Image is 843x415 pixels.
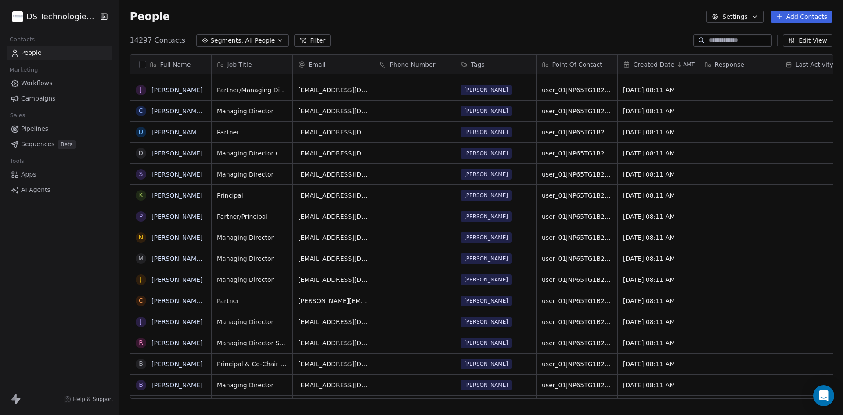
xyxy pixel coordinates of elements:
[64,396,113,403] a: Help & Support
[634,60,674,69] span: Created Date
[461,359,512,369] span: [PERSON_NAME]
[471,60,485,69] span: Tags
[455,55,536,74] div: Tags
[298,86,368,94] span: [EMAIL_ADDRESS][DOMAIN_NAME]
[542,275,612,284] span: user_01JNP65TG1B2QY91380CNYX56A
[298,381,368,390] span: [EMAIL_ADDRESS][DOMAIN_NAME]
[140,85,141,94] div: J
[461,169,512,180] span: [PERSON_NAME]
[699,55,780,74] div: Response
[151,213,202,220] a: [PERSON_NAME]
[217,275,287,284] span: Managing Director
[21,185,50,195] span: AI Agents
[461,338,512,348] span: [PERSON_NAME]
[58,140,76,149] span: Beta
[151,150,202,157] a: [PERSON_NAME]
[783,34,832,47] button: Edit View
[139,106,143,115] div: C
[160,60,191,69] span: Full Name
[139,359,143,368] div: B
[623,128,693,137] span: [DATE] 08:11 AM
[298,128,368,137] span: [EMAIL_ADDRESS][DOMAIN_NAME]
[374,55,455,74] div: Phone Number
[298,254,368,263] span: [EMAIL_ADDRESS][DOMAIN_NAME]
[623,254,693,263] span: [DATE] 08:11 AM
[542,381,612,390] span: user_01JNP65TG1B2QY91380CNYX56A
[298,275,368,284] span: [EMAIL_ADDRESS][DOMAIN_NAME]
[130,74,212,399] div: grid
[623,233,693,242] span: [DATE] 08:11 AM
[217,86,287,94] span: Partner/Managing Director
[139,212,142,221] div: P
[217,212,287,221] span: Partner/Principal
[6,33,39,46] span: Contacts
[151,234,202,241] a: [PERSON_NAME]
[7,137,112,152] a: SequencesBeta
[623,296,693,305] span: [DATE] 08:11 AM
[21,124,48,134] span: Pipelines
[151,108,285,115] a: [PERSON_NAME], PgMP, PMP, SAFe 6 Agilist
[21,170,36,179] span: Apps
[813,385,834,406] div: Open Intercom Messenger
[298,107,368,115] span: [EMAIL_ADDRESS][DOMAIN_NAME]
[542,296,612,305] span: user_01JNP65TG1B2QY91380CNYX56A
[151,276,202,283] a: [PERSON_NAME]
[6,63,42,76] span: Marketing
[151,255,245,262] a: [PERSON_NAME], PMP, CTBME
[217,381,287,390] span: Managing Director
[542,233,612,242] span: user_01JNP65TG1B2QY91380CNYX56A
[771,11,832,23] button: Add Contacts
[138,233,143,242] div: N
[217,107,287,115] span: Managing Director
[210,36,243,45] span: Segments:
[298,296,368,305] span: [PERSON_NAME][EMAIL_ADDRESS][DOMAIN_NAME]
[623,170,693,179] span: [DATE] 08:11 AM
[245,36,275,45] span: All People
[298,170,368,179] span: [EMAIL_ADDRESS][DOMAIN_NAME]
[542,86,612,94] span: user_01JNP65TG1B2QY91380CNYX56A
[151,339,202,346] a: [PERSON_NAME]
[212,55,292,74] div: Job Title
[461,190,512,201] span: [PERSON_NAME]
[552,60,602,69] span: Point Of Contact
[151,318,202,325] a: [PERSON_NAME]
[461,274,512,285] span: [PERSON_NAME]
[227,60,252,69] span: Job Title
[461,253,512,264] span: [PERSON_NAME]
[715,60,744,69] span: Response
[12,11,23,22] img: DS%20Updated%20Logo.jpg
[138,127,143,137] div: D
[542,254,612,263] span: user_01JNP65TG1B2QY91380CNYX56A
[7,76,112,90] a: Workflows
[151,192,202,199] a: [PERSON_NAME]
[138,254,144,263] div: M
[623,318,693,326] span: [DATE] 08:11 AM
[542,339,612,347] span: user_01JNP65TG1B2QY91380CNYX56A
[298,339,368,347] span: [EMAIL_ADDRESS][DOMAIN_NAME]
[11,9,94,24] button: DS Technologies Inc
[706,11,763,23] button: Settings
[298,360,368,368] span: [EMAIL_ADDRESS][DOMAIN_NAME]
[390,60,436,69] span: Phone Number
[298,233,368,242] span: [EMAIL_ADDRESS][DOMAIN_NAME]
[461,296,512,306] span: [PERSON_NAME]
[151,382,202,389] a: [PERSON_NAME]
[139,338,143,347] div: R
[623,381,693,390] span: [DATE] 08:11 AM
[298,191,368,200] span: [EMAIL_ADDRESS][DOMAIN_NAME]
[217,128,287,137] span: Partner
[7,91,112,106] a: Campaigns
[73,396,113,403] span: Help & Support
[542,149,612,158] span: user_01JNP65TG1B2QY91380CNYX56A
[7,122,112,136] a: Pipelines
[151,87,202,94] a: [PERSON_NAME]
[542,318,612,326] span: user_01JNP65TG1B2QY91380CNYX56A
[6,155,28,168] span: Tools
[139,296,143,305] div: C
[623,191,693,200] span: [DATE] 08:11 AM
[309,60,326,69] span: Email
[623,360,693,368] span: [DATE] 08:11 AM
[151,361,202,368] a: [PERSON_NAME]
[21,140,54,149] span: Sequences
[542,191,612,200] span: user_01JNP65TG1B2QY91380CNYX56A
